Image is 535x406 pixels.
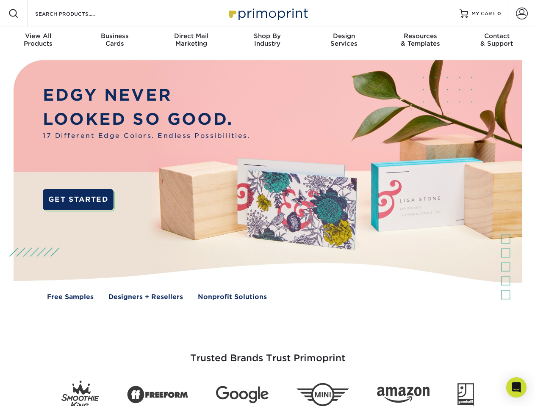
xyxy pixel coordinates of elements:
a: Free Samples [47,292,94,302]
a: DesignServices [306,27,382,54]
img: Amazon [377,387,430,403]
a: GET STARTED [43,189,114,210]
div: Services [306,32,382,47]
span: Shop By [229,32,305,40]
iframe: Google Customer Reviews [2,380,72,403]
span: Business [76,32,152,40]
div: & Templates [382,32,458,47]
img: Goodwill [457,383,474,406]
p: EDGY NEVER [43,83,250,107]
h3: Trusted Brands Trust Primoprint [20,332,516,374]
span: Design [306,32,382,40]
span: Contact [459,32,535,40]
a: Designers + Resellers [108,292,183,302]
a: BusinessCards [76,27,152,54]
img: Primoprint [225,4,310,22]
a: Direct MailMarketing [153,27,229,54]
span: MY CART [471,10,496,17]
a: Resources& Templates [382,27,458,54]
a: Contact& Support [459,27,535,54]
div: Marketing [153,32,229,47]
div: Open Intercom Messenger [506,377,527,398]
input: SEARCH PRODUCTS..... [34,8,117,19]
div: Cards [76,32,152,47]
a: Nonprofit Solutions [198,292,267,302]
span: Direct Mail [153,32,229,40]
img: Google [216,386,269,403]
span: Resources [382,32,458,40]
div: Industry [229,32,305,47]
span: 0 [497,11,501,16]
p: LOOKED SO GOOD. [43,107,250,132]
div: & Support [459,32,535,47]
span: 17 Different Edge Colors. Endless Possibilities. [43,131,250,141]
a: Shop ByIndustry [229,27,305,54]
